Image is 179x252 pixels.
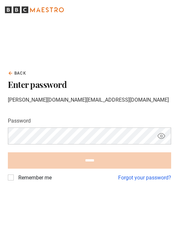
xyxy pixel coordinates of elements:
[14,70,26,76] span: Back
[16,174,52,182] label: Remember me
[8,70,26,76] a: Back
[5,5,64,15] svg: BBC Maestro
[8,96,171,104] p: [PERSON_NAME][DOMAIN_NAME][EMAIL_ADDRESS][DOMAIN_NAME]
[8,79,171,91] h2: Enter password
[156,130,167,142] button: Show password
[118,174,171,182] a: Forgot your password?
[8,117,31,125] label: Password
